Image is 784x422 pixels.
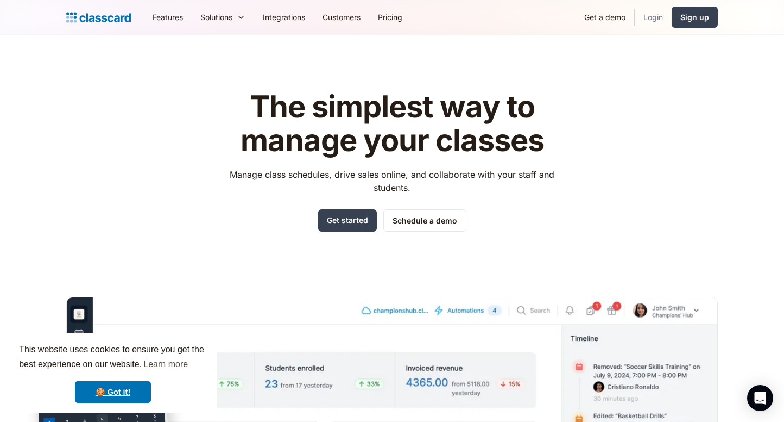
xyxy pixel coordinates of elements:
[200,11,232,23] div: Solutions
[369,5,411,29] a: Pricing
[192,5,254,29] div: Solutions
[576,5,634,29] a: Get a demo
[220,168,565,194] p: Manage class schedules, drive sales online, and collaborate with your staff and students.
[142,356,189,373] a: learn more about cookies
[144,5,192,29] a: Features
[19,343,207,373] span: This website uses cookies to ensure you get the best experience on our website.
[254,5,314,29] a: Integrations
[672,7,718,28] a: Sign up
[635,5,672,29] a: Login
[220,90,565,157] h1: The simplest way to manage your classes
[75,381,151,403] a: dismiss cookie message
[314,5,369,29] a: Customers
[680,11,709,23] div: Sign up
[318,209,377,232] a: Get started
[66,10,131,25] a: Logo
[747,385,773,411] div: Open Intercom Messenger
[9,333,217,413] div: cookieconsent
[383,209,466,232] a: Schedule a demo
